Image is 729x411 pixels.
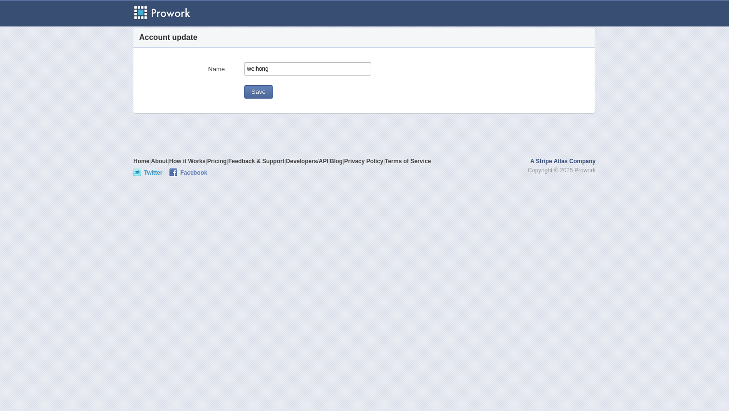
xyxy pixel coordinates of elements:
a: Facebook [169,168,207,176]
a: About [151,158,168,165]
a: Privacy Policy [344,158,383,165]
a: Feedback & Support [228,158,285,165]
input: What do you want to be called? [244,62,371,76]
a: A Stripe Atlas Company [530,157,596,166]
a: Pricing [207,158,227,165]
a: Prowork [133,5,203,20]
a: Blog [330,158,343,165]
label: Name [138,62,225,74]
span: Copyright © 2025 Prowork [528,166,596,175]
a: Terms of Service [385,158,431,165]
h3: Account update [139,28,197,47]
a: Twitter [133,168,162,176]
p: | | | | | | | | [133,157,431,176]
a: Developers/API [286,158,328,165]
button: Save [244,85,273,99]
a: How it Works [169,158,206,165]
a: Home [133,158,149,165]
